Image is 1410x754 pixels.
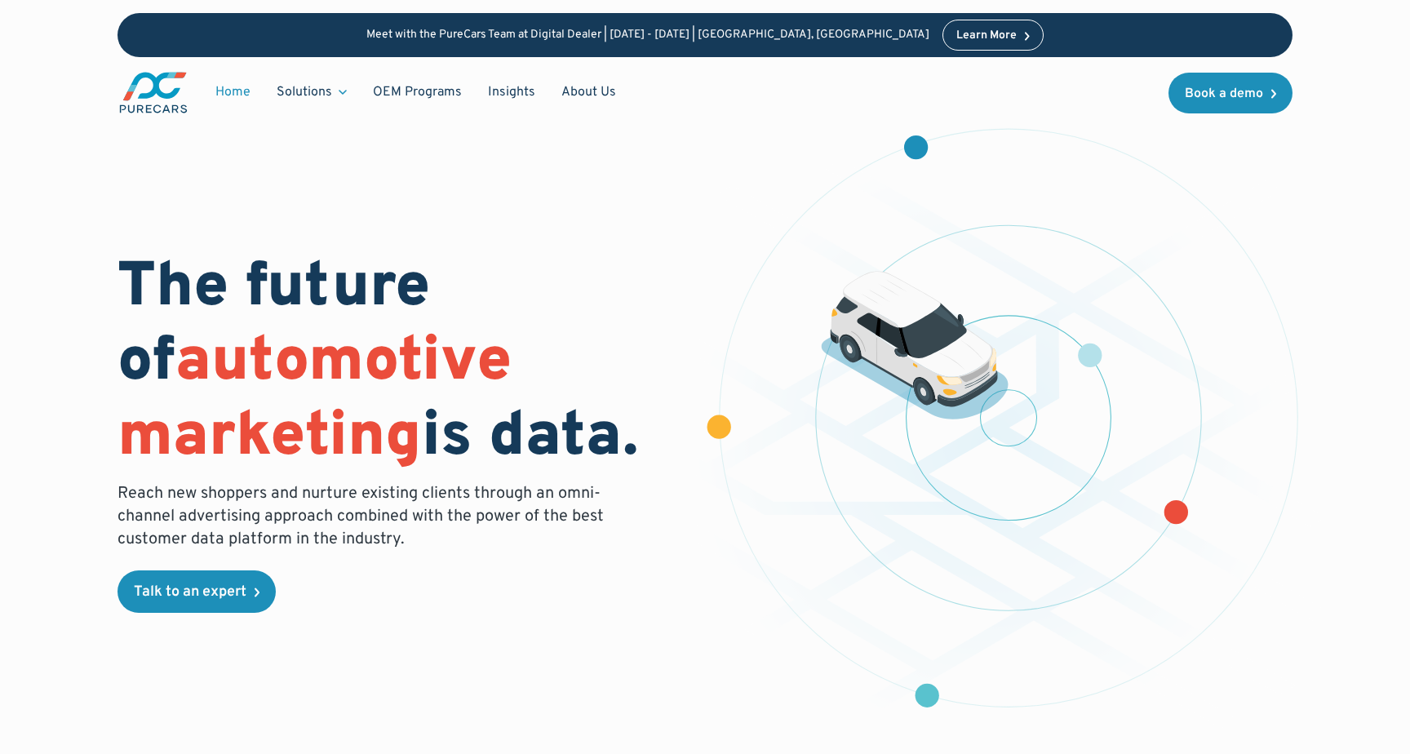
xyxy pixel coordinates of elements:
[117,70,189,115] img: purecars logo
[366,29,929,42] p: Meet with the PureCars Team at Digital Dealer | [DATE] - [DATE] | [GEOGRAPHIC_DATA], [GEOGRAPHIC_...
[1168,73,1292,113] a: Book a demo
[117,324,512,477] span: automotive marketing
[117,570,276,613] a: Talk to an expert
[117,252,685,476] h1: The future of is data.
[1185,87,1263,100] div: Book a demo
[475,77,548,108] a: Insights
[277,83,332,101] div: Solutions
[821,271,1009,419] img: illustration of a vehicle
[134,585,246,600] div: Talk to an expert
[956,30,1017,42] div: Learn More
[202,77,264,108] a: Home
[548,77,629,108] a: About Us
[942,20,1044,51] a: Learn More
[360,77,475,108] a: OEM Programs
[264,77,360,108] div: Solutions
[117,70,189,115] a: main
[117,482,614,551] p: Reach new shoppers and nurture existing clients through an omni-channel advertising approach comb...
